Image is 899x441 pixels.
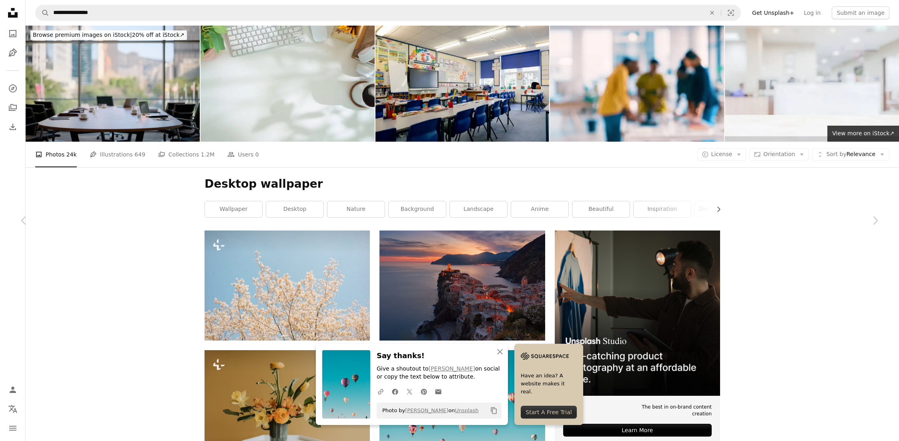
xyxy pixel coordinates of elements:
a: Get Unsplash+ [747,6,799,19]
p: Give a shoutout to on social or copy the text below to attribute. [377,365,502,381]
a: Download History [5,119,21,135]
button: Copy to clipboard [487,404,501,417]
a: desktop [266,201,323,217]
a: [PERSON_NAME] [405,407,448,413]
a: [PERSON_NAME] [429,365,475,372]
span: Have an idea? A website makes it real. [521,372,577,396]
img: a tree with white flowers against a blue sky [205,231,370,341]
span: 0 [255,150,259,159]
a: landscape [450,201,507,217]
button: Language [5,401,21,417]
span: 1.2M [201,150,215,159]
a: Collections 1.2M [158,142,215,167]
div: Start A Free Trial [521,406,577,419]
a: background [389,201,446,217]
a: Unsplash [455,407,478,413]
img: Blur, meeting and employees for discussion in office, working and job for creative career. People... [550,26,724,142]
form: Find visuals sitewide [35,5,741,21]
span: Orientation [763,151,795,157]
button: scroll list to the right [711,201,720,217]
span: 649 [134,150,145,159]
a: Users 0 [227,142,259,167]
span: License [711,151,732,157]
a: Share on Facebook [388,383,402,399]
a: Log in [799,6,825,19]
button: Search Unsplash [36,5,49,20]
a: Browse premium images on iStock|20% off at iStock↗ [26,26,192,45]
button: Visual search [721,5,740,20]
span: View more on iStock ↗ [832,130,894,136]
button: Orientation [749,148,809,161]
a: desktop background [695,201,752,217]
a: nature [327,201,385,217]
a: Explore [5,80,21,96]
button: Clear [703,5,721,20]
a: Log in / Sign up [5,382,21,398]
a: Illustrations 649 [90,142,145,167]
a: Next [851,182,899,259]
a: a vase filled with yellow flowers on top of a white table [205,402,370,409]
button: Submit an image [832,6,889,19]
img: Chairs, table and technology in empty boardroom of corporate office for meeting with window view.... [26,26,200,142]
a: Photos [5,26,21,42]
a: anime [511,201,568,217]
img: file-1715714098234-25b8b4e9d8faimage [555,231,720,396]
a: aerial view of village on mountain cliff during orange sunset [379,282,545,289]
a: Share on Pinterest [417,383,431,399]
span: Sort by [826,151,846,157]
span: Relevance [826,150,875,158]
a: wallpaper [205,201,262,217]
a: Share on Twitter [402,383,417,399]
img: aerial view of village on mountain cliff during orange sunset [379,231,545,341]
div: Learn More [563,424,712,437]
a: Have an idea? A website makes it real.Start A Free Trial [514,344,583,425]
img: Marble table top with blur hospital clinic medical interior background [725,26,899,142]
button: License [697,148,746,161]
a: a tree with white flowers against a blue sky [205,282,370,289]
a: View more on iStock↗ [827,126,899,142]
button: Sort byRelevance [812,148,889,161]
a: Share over email [431,383,445,399]
span: The best in on-brand content creation [621,404,712,417]
h1: Desktop wallpaper [205,177,720,191]
span: Browse premium images on iStock | [33,32,132,38]
a: Collections [5,100,21,116]
img: Empty Classroom [375,26,550,142]
button: Menu [5,420,21,436]
img: Top view white office desk with keyboard, coffee cup, headphone and stationery. [201,26,375,142]
span: Photo by on [378,404,479,417]
h3: Say thanks! [377,350,502,362]
a: beautiful [572,201,630,217]
a: inspiration [634,201,691,217]
img: file-1705255347840-230a6ab5bca9image [521,350,569,362]
a: Illustrations [5,45,21,61]
span: 20% off at iStock ↗ [33,32,185,38]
